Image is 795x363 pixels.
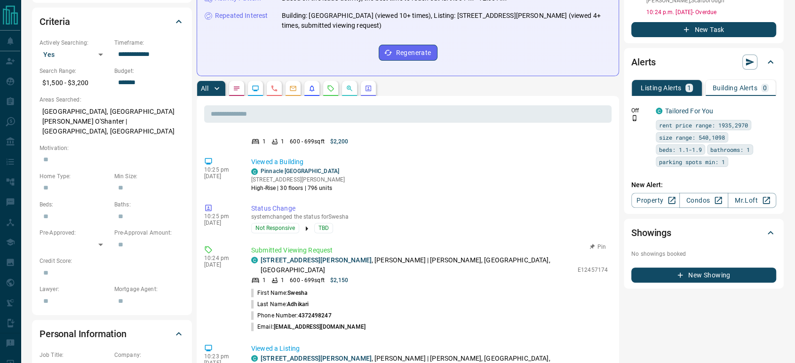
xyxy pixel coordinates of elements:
p: 1 [281,137,284,146]
p: $2,200 [330,137,349,146]
p: Pre-Approved: [40,229,110,237]
p: High-Rise | 30 floors | 796 units [251,184,345,192]
svg: Agent Actions [365,85,372,92]
svg: Emails [289,85,297,92]
p: Building: [GEOGRAPHIC_DATA] (viewed 10+ times), Listing: [STREET_ADDRESS][PERSON_NAME] (viewed 4+... [282,11,611,31]
p: All [201,85,208,92]
div: condos.ca [251,355,258,362]
p: 600 - 699 sqft [290,276,324,284]
p: 600 - 699 sqft [290,137,324,146]
span: size range: 540,1098 [659,133,725,142]
div: condos.ca [251,257,258,263]
span: Swesha [287,290,308,296]
p: 0 [763,85,767,91]
p: Viewed a Building [251,157,608,167]
div: Criteria [40,10,184,33]
div: Showings [631,221,776,244]
p: Beds: [40,200,110,209]
p: Job Title: [40,351,110,359]
p: Lawyer: [40,285,110,293]
p: No showings booked [631,250,776,258]
a: Mr.Loft [728,193,776,208]
div: Alerts [631,51,776,73]
p: 1 [262,276,266,284]
span: TBD [318,223,329,233]
p: Credit Score: [40,257,184,265]
p: 1 [281,276,284,284]
svg: Listing Alerts [308,85,316,92]
h2: Personal Information [40,326,127,341]
button: New Showing [631,268,776,283]
a: [STREET_ADDRESS][PERSON_NAME] [261,256,372,264]
p: 10:25 pm [204,213,237,220]
span: [EMAIL_ADDRESS][DOMAIN_NAME] [274,324,366,330]
a: Property [631,193,680,208]
p: 10:24 pm [204,255,237,261]
a: Tailored For You [665,107,713,115]
span: Not Responsive [255,223,295,233]
p: Building Alerts [713,85,757,91]
button: Pin [584,243,612,251]
p: $1,500 - $3,200 [40,75,110,91]
button: New Task [631,22,776,37]
div: condos.ca [251,168,258,175]
h2: Showings [631,225,671,240]
p: 1 [687,85,691,91]
p: Home Type: [40,172,110,181]
p: Listing Alerts [641,85,682,91]
p: 10:25 pm [204,166,237,173]
p: Viewed a Listing [251,344,608,354]
p: [DATE] [204,261,237,268]
p: Min Size: [114,172,184,181]
p: New Alert: [631,180,776,190]
p: 10:24 p.m. [DATE] - Overdue [646,8,776,16]
p: Email: [251,323,366,331]
svg: Push Notification Only [631,115,638,121]
span: 4372498247 [298,312,331,319]
svg: Lead Browsing Activity [252,85,259,92]
p: Phone Number: [251,311,332,320]
p: $2,150 [330,276,349,284]
span: beds: 1.1-1.9 [659,145,702,154]
p: Mortgage Agent: [114,285,184,293]
p: Company: [114,351,184,359]
p: Status Change [251,204,608,213]
p: Submitted Viewing Request [251,245,608,255]
h2: Alerts [631,55,656,70]
p: Areas Searched: [40,95,184,104]
p: Baths: [114,200,184,209]
p: [DATE] [204,173,237,180]
p: First Name: [251,289,308,297]
span: Adhikari [287,301,309,308]
p: Motivation: [40,144,184,152]
div: condos.ca [656,108,662,114]
svg: Opportunities [346,85,353,92]
h2: Criteria [40,14,70,29]
p: Off [631,106,650,115]
div: Yes [40,47,110,62]
p: Actively Searching: [40,39,110,47]
button: Regenerate [379,45,437,61]
p: Pre-Approval Amount: [114,229,184,237]
p: Repeated Interest [215,11,268,21]
p: Search Range: [40,67,110,75]
a: Condos [679,193,728,208]
span: bathrooms: 1 [710,145,750,154]
p: Last Name: [251,300,309,308]
p: Timeframe: [114,39,184,47]
p: , [PERSON_NAME] | [PERSON_NAME], [GEOGRAPHIC_DATA], [GEOGRAPHIC_DATA] [261,255,573,275]
p: [STREET_ADDRESS][PERSON_NAME] [251,175,345,184]
span: parking spots min: 1 [659,157,725,166]
div: Personal Information [40,323,184,345]
svg: Notes [233,85,240,92]
span: rent price range: 1935,2970 [659,120,748,130]
p: system changed the status for Swesha [251,213,608,220]
p: 1 [262,137,266,146]
p: E12457174 [578,266,608,274]
p: 10:23 pm [204,353,237,360]
p: [GEOGRAPHIC_DATA], [GEOGRAPHIC_DATA][PERSON_NAME] O'Shanter | [GEOGRAPHIC_DATA], [GEOGRAPHIC_DATA] [40,104,184,139]
svg: Requests [327,85,334,92]
p: Budget: [114,67,184,75]
a: Pinnacle [GEOGRAPHIC_DATA] [261,168,339,174]
a: [STREET_ADDRESS][PERSON_NAME] [261,355,372,362]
